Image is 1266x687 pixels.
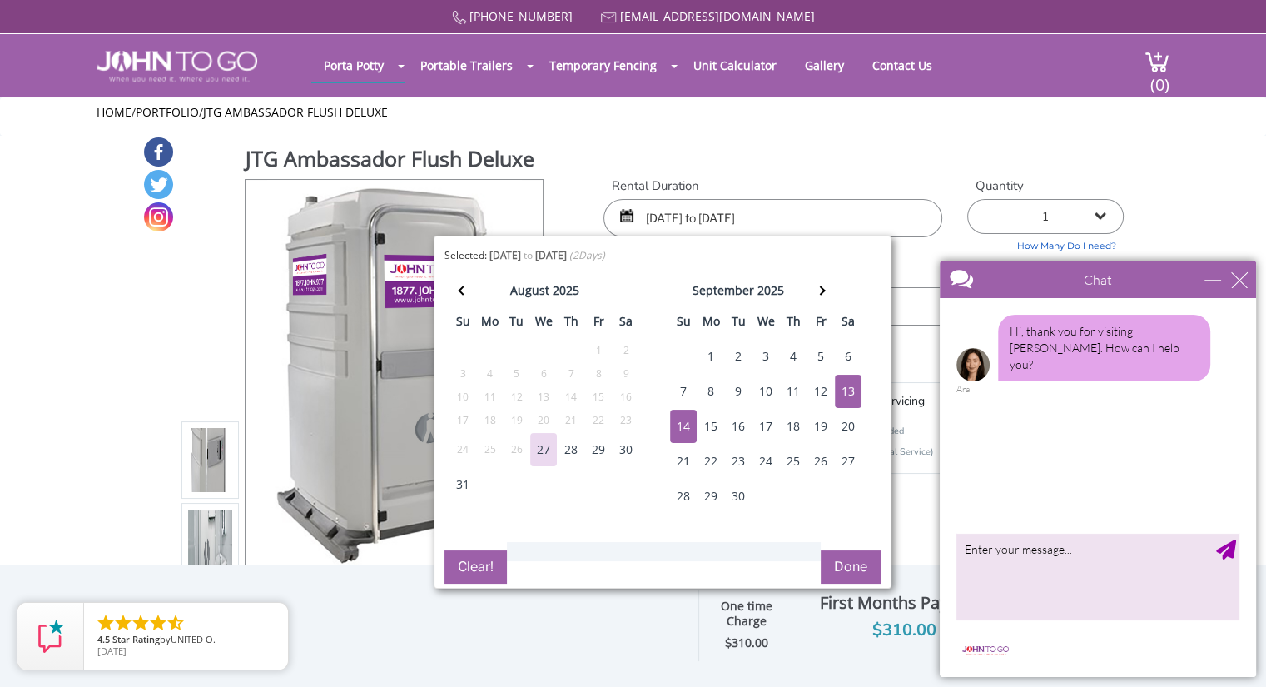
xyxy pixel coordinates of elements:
[603,199,942,237] input: Start date | End date
[603,177,942,195] label: Rental Duration
[793,589,1015,617] div: First Months Payment
[452,11,466,25] img: Call
[698,375,724,408] div: 8
[537,49,669,82] a: Temporary Fencing
[725,309,752,339] th: tu
[807,340,834,373] div: 5
[780,410,807,443] div: 18
[246,144,545,177] h1: JTG Ambassador Flush Deluxe
[613,388,639,406] div: 16
[558,433,584,466] div: 28
[835,445,861,478] div: 27
[477,411,503,430] div: 18
[725,480,752,513] div: 30
[613,411,639,430] div: 23
[311,49,396,82] a: Porta Potty
[620,8,815,24] a: [EMAIL_ADDRESS][DOMAIN_NAME]
[408,49,525,82] a: Portable Trailers
[504,365,529,383] div: 5
[97,51,257,82] img: JOHN to go
[967,234,1124,253] a: How Many Do I need?
[148,613,168,633] li: 
[449,309,477,339] th: su
[449,411,476,430] div: 17
[585,341,612,360] div: 1
[613,341,639,360] div: 2
[807,309,835,339] th: fr
[585,309,613,339] th: fr
[144,137,173,167] a: Facebook
[558,365,584,383] div: 7
[930,251,1266,687] iframe: Live Chat Box
[34,620,67,653] img: Review Rating
[489,248,521,262] b: [DATE]
[780,309,807,339] th: th
[558,388,584,406] div: 14
[967,177,1124,195] label: Quantity
[585,365,612,383] div: 8
[780,340,807,373] div: 4
[821,550,881,584] button: Done
[510,279,549,302] div: august
[113,613,133,633] li: 
[698,480,724,513] div: 29
[504,411,529,430] div: 19
[757,279,784,302] div: 2025
[530,309,558,339] th: we
[681,49,789,82] a: Unit Calculator
[698,445,724,478] div: 22
[136,104,199,120] a: Portfolio
[752,410,779,443] div: 17
[203,104,388,120] a: JTG Ambassador Flush Deluxe
[530,433,557,466] div: 27
[444,248,487,262] span: Selected:
[585,433,612,466] div: 29
[835,410,861,443] div: 20
[585,388,612,406] div: 15
[97,645,127,657] span: [DATE]
[1149,60,1169,96] span: (0)
[449,468,476,501] div: 31
[477,309,504,339] th: mo
[752,375,779,408] div: 10
[535,248,567,262] b: [DATE]
[97,104,1169,121] ul: / /
[96,613,116,633] li: 
[504,441,529,459] div: 26
[573,248,578,262] span: 2
[585,411,612,430] div: 22
[835,375,861,408] div: 13
[613,365,639,383] div: 9
[752,445,779,478] div: 24
[112,633,160,645] span: Star Rating
[504,388,529,406] div: 12
[558,309,585,339] th: th
[131,613,151,633] li: 
[698,309,725,339] th: mo
[698,410,724,443] div: 15
[807,445,834,478] div: 26
[732,635,768,650] span: 310.00
[725,340,752,373] div: 2
[670,309,698,339] th: su
[725,635,768,651] strong: $
[725,410,752,443] div: 16
[670,480,697,513] div: 28
[792,49,856,82] a: Gallery
[469,8,573,24] a: [PHONE_NUMBER]
[97,633,110,645] span: 4.5
[267,180,522,572] img: Product
[807,410,834,443] div: 19
[504,309,530,339] th: tu
[449,388,476,406] div: 10
[752,309,780,339] th: we
[477,441,503,459] div: 25
[524,248,533,262] span: to
[752,340,779,373] div: 3
[670,375,697,408] div: 7
[721,598,772,630] strong: One time Charge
